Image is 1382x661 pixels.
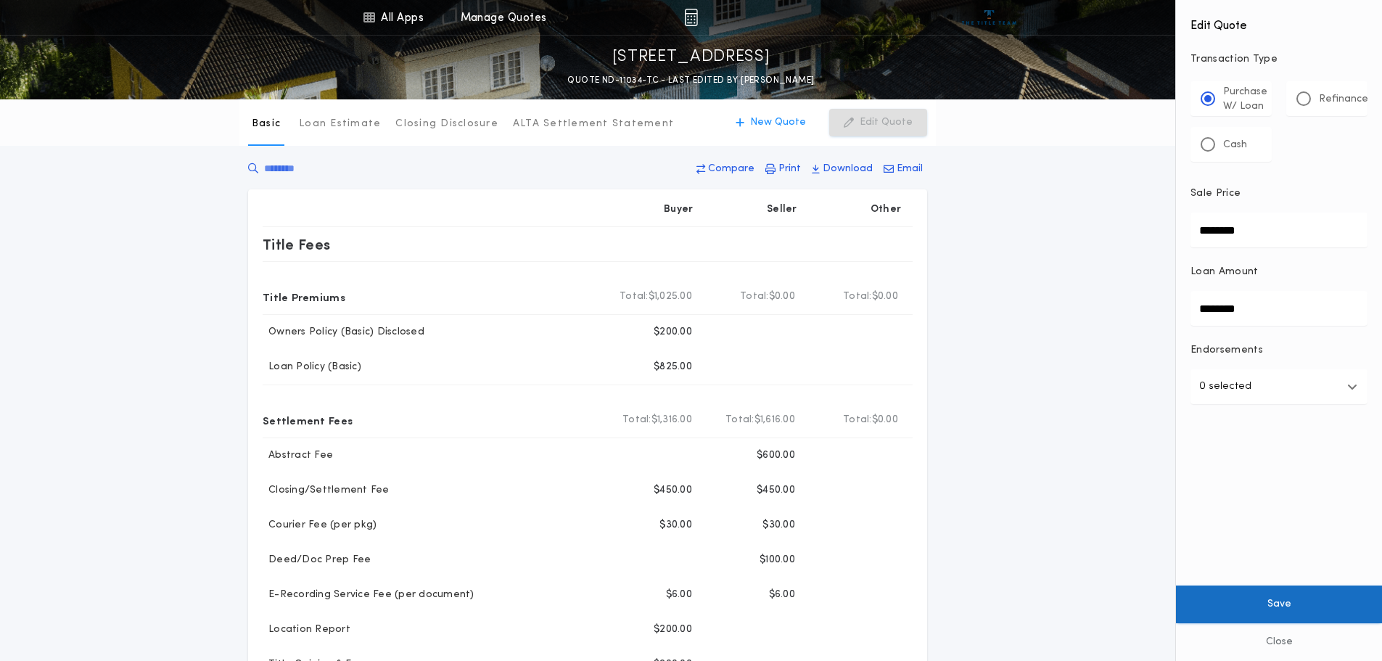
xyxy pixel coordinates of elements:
[721,109,820,136] button: New Quote
[879,156,927,182] button: Email
[725,413,754,427] b: Total:
[612,46,770,69] p: [STREET_ADDRESS]
[263,408,353,432] p: Settlement Fees
[567,73,814,88] p: QUOTE ND-11034-TC - LAST EDITED BY [PERSON_NAME]
[263,483,390,498] p: Closing/Settlement Fee
[778,162,801,176] p: Print
[740,290,769,304] b: Total:
[767,202,797,217] p: Seller
[757,483,795,498] p: $450.00
[1190,52,1367,67] p: Transaction Type
[962,10,1016,25] img: vs-icon
[263,553,371,567] p: Deed/Doc Prep Fee
[769,588,795,602] p: $6.00
[299,117,381,131] p: Loan Estimate
[1190,291,1367,326] input: Loan Amount
[760,553,795,567] p: $100.00
[1223,85,1267,114] p: Purchase W/ Loan
[843,290,872,304] b: Total:
[651,413,692,427] span: $1,316.00
[654,623,692,637] p: $200.00
[263,448,333,463] p: Abstract Fee
[860,115,913,130] p: Edit Quote
[263,233,331,256] p: Title Fees
[872,290,898,304] span: $0.00
[1223,138,1247,152] p: Cash
[872,413,898,427] span: $0.00
[1190,213,1367,247] input: Sale Price
[829,109,927,136] button: Edit Quote
[395,117,498,131] p: Closing Disclosure
[1176,586,1382,623] button: Save
[654,325,692,340] p: $200.00
[654,483,692,498] p: $450.00
[620,290,649,304] b: Total:
[654,360,692,374] p: $825.00
[1190,186,1241,201] p: Sale Price
[649,290,692,304] span: $1,025.00
[692,156,759,182] button: Compare
[263,518,377,533] p: Courier Fee (per pkg)
[263,325,424,340] p: Owners Policy (Basic) Disclosed
[871,202,901,217] p: Other
[1190,265,1259,279] p: Loan Amount
[761,156,805,182] button: Print
[666,588,692,602] p: $6.00
[664,202,693,217] p: Buyer
[1190,369,1367,404] button: 0 selected
[708,162,754,176] p: Compare
[622,413,651,427] b: Total:
[513,117,674,131] p: ALTA Settlement Statement
[757,448,795,463] p: $600.00
[1176,623,1382,661] button: Close
[807,156,877,182] button: Download
[897,162,923,176] p: Email
[263,588,474,602] p: E-Recording Service Fee (per document)
[684,9,698,26] img: img
[823,162,873,176] p: Download
[263,623,350,637] p: Location Report
[1319,92,1368,107] p: Refinance
[1190,9,1367,35] h4: Edit Quote
[659,518,692,533] p: $30.00
[1190,343,1367,358] p: Endorsements
[1199,378,1251,395] p: 0 selected
[769,290,795,304] span: $0.00
[762,518,795,533] p: $30.00
[750,115,806,130] p: New Quote
[263,285,345,308] p: Title Premiums
[252,117,281,131] p: Basic
[754,413,795,427] span: $1,616.00
[263,360,361,374] p: Loan Policy (Basic)
[843,413,872,427] b: Total:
